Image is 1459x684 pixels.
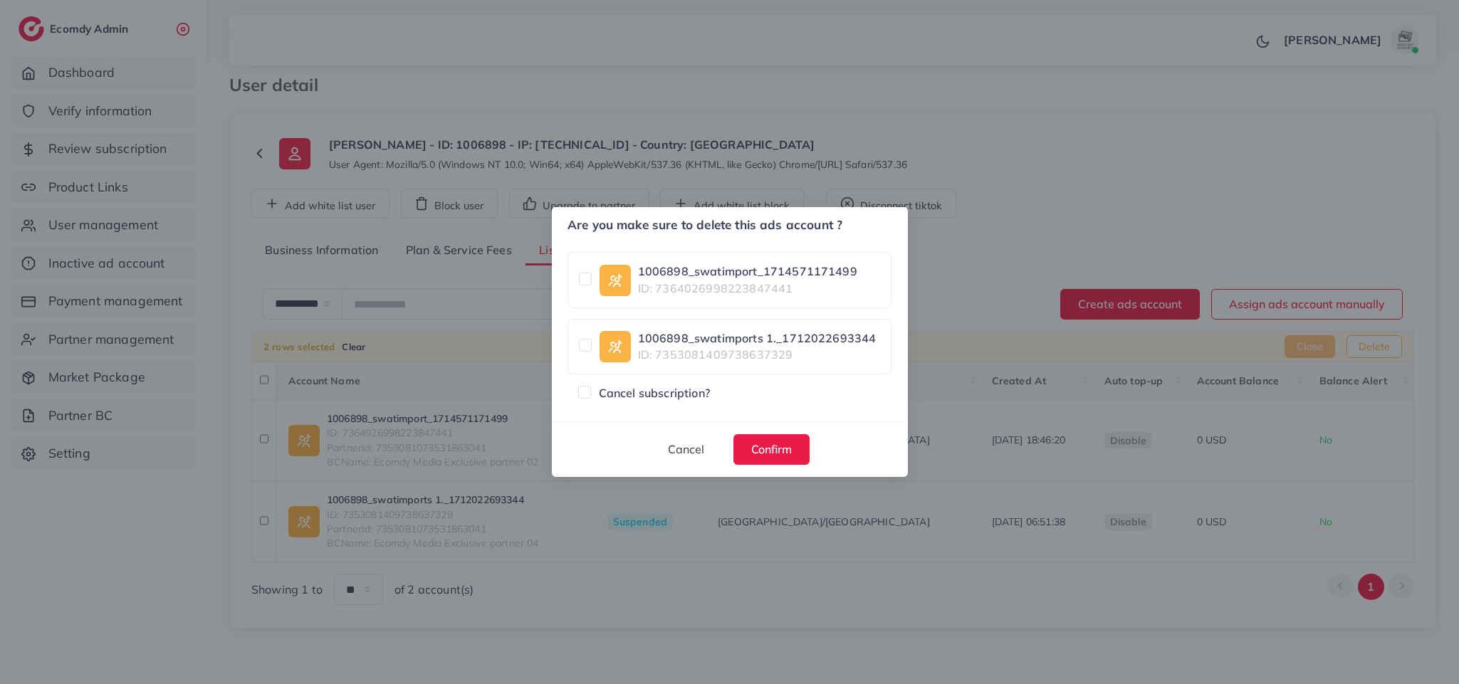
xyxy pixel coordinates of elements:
[638,347,877,363] span: ID: 7353081409738637329
[733,434,810,465] button: Confirm
[650,434,722,465] button: Cancel
[638,280,857,297] span: ID: 7364026998223847441
[568,216,842,234] h5: Are you make sure to delete this ads account ?
[600,265,631,296] img: ic-ad-info.7fc67b75.svg
[751,442,792,456] span: Confirm
[638,263,857,280] a: 1006898_swatimport_1714571171499
[600,331,631,362] img: ic-ad-info.7fc67b75.svg
[599,385,710,401] span: Cancel subscription?
[638,330,877,347] a: 1006898_swatimports 1._1712022693344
